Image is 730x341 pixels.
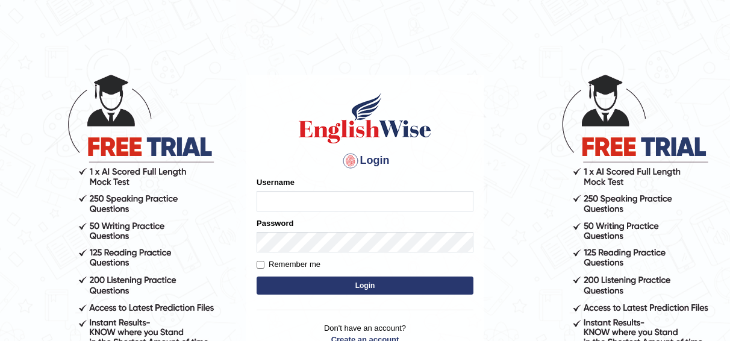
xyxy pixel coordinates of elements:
[257,277,473,295] button: Login
[257,177,295,188] label: Username
[257,151,473,170] h4: Login
[257,217,293,229] label: Password
[296,91,434,145] img: Logo of English Wise sign in for intelligent practice with AI
[257,258,320,271] label: Remember me
[257,261,264,269] input: Remember me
